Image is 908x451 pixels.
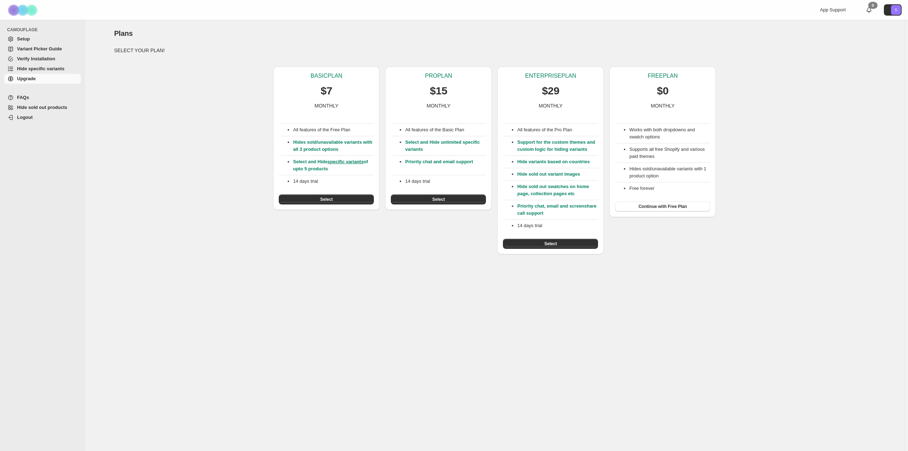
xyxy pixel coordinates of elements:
p: Priority chat and email support [405,158,486,172]
span: Select [320,197,333,202]
a: Logout [4,112,81,122]
p: 14 days trial [293,178,374,185]
p: 14 days trial [517,222,598,229]
p: Select and Hide unlimited specific variants [405,139,486,153]
button: Avatar with initials S [884,4,902,16]
div: 0 [868,2,877,9]
p: All features of the Pro Plan [517,126,598,133]
li: Free forever [629,185,710,192]
span: Hide specific variants [17,66,65,71]
span: Variant Picker Guide [17,46,62,51]
a: specific variants [327,159,364,164]
li: Supports all free Shopify and various paid themes [629,146,710,160]
span: CAMOUFLAGE [7,27,82,33]
p: PRO PLAN [425,72,452,79]
span: Select [544,241,557,247]
a: Upgrade [4,74,81,84]
button: Select [503,239,598,249]
p: MONTHLY [427,102,450,109]
button: Select [279,194,374,204]
a: Variant Picker Guide [4,44,81,54]
a: Hide specific variants [4,64,81,74]
p: $29 [542,84,559,98]
img: Camouflage [6,0,41,20]
p: $0 [657,84,669,98]
span: Avatar with initials S [891,5,901,15]
a: 0 [865,6,873,13]
p: ENTERPRISE PLAN [525,72,576,79]
p: Hide sold out variant images [517,171,598,178]
span: Hide sold out products [17,105,67,110]
p: FREE PLAN [648,72,677,79]
p: Hide variants based on countries [517,158,598,165]
li: Hides sold/unavailable variants with 1 product option [629,165,710,180]
button: Continue with Free Plan [615,202,710,211]
p: Hide sold out swatches on home page, collection pages etc [517,183,598,197]
a: FAQs [4,93,81,103]
span: Setup [17,36,30,42]
span: App Support [820,7,846,12]
p: MONTHLY [315,102,338,109]
span: FAQs [17,95,29,100]
span: Upgrade [17,76,36,81]
span: Continue with Free Plan [638,204,687,209]
p: Hides sold/unavailable variants with all 3 product options [293,139,374,153]
p: All features of the Basic Plan [405,126,486,133]
text: S [895,8,897,12]
p: Support for the custom themes and custom logic for hiding variants [517,139,598,153]
p: $7 [321,84,332,98]
p: MONTHLY [539,102,563,109]
p: BASIC PLAN [311,72,343,79]
p: MONTHLY [651,102,675,109]
a: Verify Installation [4,54,81,64]
span: Verify Installation [17,56,55,61]
p: SELECT YOUR PLAN! [114,47,875,54]
button: Select [391,194,486,204]
p: $15 [430,84,447,98]
li: Works with both dropdowns and swatch options [629,126,710,141]
a: Setup [4,34,81,44]
span: Select [432,197,445,202]
p: 14 days trial [405,178,486,185]
p: Priority chat, email and screenshare call support [517,203,598,217]
span: Plans [114,29,133,37]
p: Select and Hide of upto 5 products [293,158,374,172]
span: Logout [17,115,33,120]
a: Hide sold out products [4,103,81,112]
p: All features of the Free Plan [293,126,374,133]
